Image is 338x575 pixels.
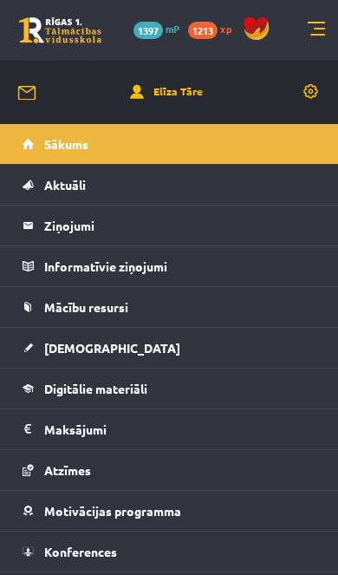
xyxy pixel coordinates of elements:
[23,450,316,490] a: Atzīmes
[44,177,86,193] span: Aktuāli
[44,340,180,356] span: [DEMOGRAPHIC_DATA]
[44,299,128,315] span: Mācību resursi
[44,206,316,245] legend: Ziņojumi
[44,409,316,449] legend: Maksājumi
[23,369,316,408] a: Digitālie materiāli
[44,136,88,152] span: Sākums
[23,532,316,572] a: Konferences
[130,83,203,101] a: Elīza Tāre
[133,22,163,39] span: 1397
[23,165,316,205] a: Aktuāli
[44,381,147,396] span: Digitālie materiāli
[44,246,316,286] legend: Informatīvie ziņojumi
[23,491,316,531] a: Motivācijas programma
[188,22,240,36] a: 1213 xp
[220,22,231,36] span: xp
[44,503,181,519] span: Motivācijas programma
[23,287,316,327] a: Mācību resursi
[188,22,218,39] span: 1213
[23,246,316,286] a: Informatīvie ziņojumi
[19,17,101,43] a: Rīgas 1. Tālmācības vidusskola
[166,22,179,36] span: mP
[23,206,316,245] a: Ziņojumi
[23,409,316,449] a: Maksājumi
[23,328,316,368] a: [DEMOGRAPHIC_DATA]
[44,544,117,559] span: Konferences
[23,124,316,164] a: Sākums
[44,462,91,478] span: Atzīmes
